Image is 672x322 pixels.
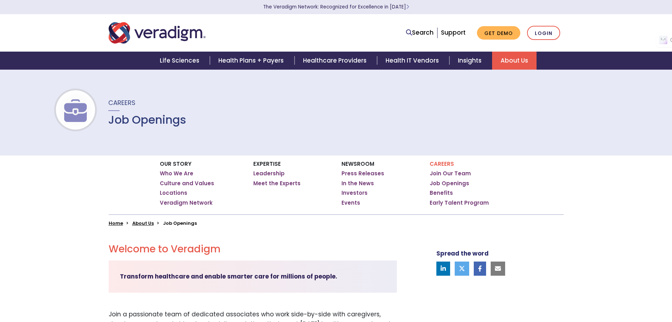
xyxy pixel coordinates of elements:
h2: Welcome to Veradigm [109,243,397,255]
a: Meet the Experts [253,180,301,187]
a: About Us [132,220,154,227]
span: Learn More [406,4,409,10]
a: Press Releases [341,170,384,177]
a: Leadership [253,170,285,177]
a: Events [341,199,360,206]
a: Who We Are [160,170,193,177]
a: Health IT Vendors [377,52,449,70]
strong: Transform healthcare and enable smarter care for millions of people. [120,272,337,281]
a: Culture and Values [160,180,214,187]
strong: Spread the word [436,249,489,258]
a: Locations [160,189,187,197]
a: Early Talent Program [430,199,489,206]
a: Job Openings [430,180,469,187]
a: Benefits [430,189,453,197]
a: Support [441,28,466,37]
h1: Job Openings [108,113,186,127]
a: The Veradigm Network: Recognized for Excellence in [DATE]Learn More [263,4,409,10]
a: In the News [341,180,374,187]
a: Healthcare Providers [295,52,377,70]
a: Insights [449,52,492,70]
a: Get Demo [477,26,520,40]
a: Join Our Team [430,170,471,177]
a: Investors [341,189,368,197]
a: About Us [492,52,537,70]
a: Login [527,26,560,40]
a: Search [406,28,434,37]
a: Life Sciences [151,52,210,70]
a: Veradigm Network [160,199,213,206]
img: Veradigm logo [109,21,206,45]
span: Careers [108,98,135,107]
a: Home [109,220,123,227]
a: Health Plans + Payers [210,52,294,70]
